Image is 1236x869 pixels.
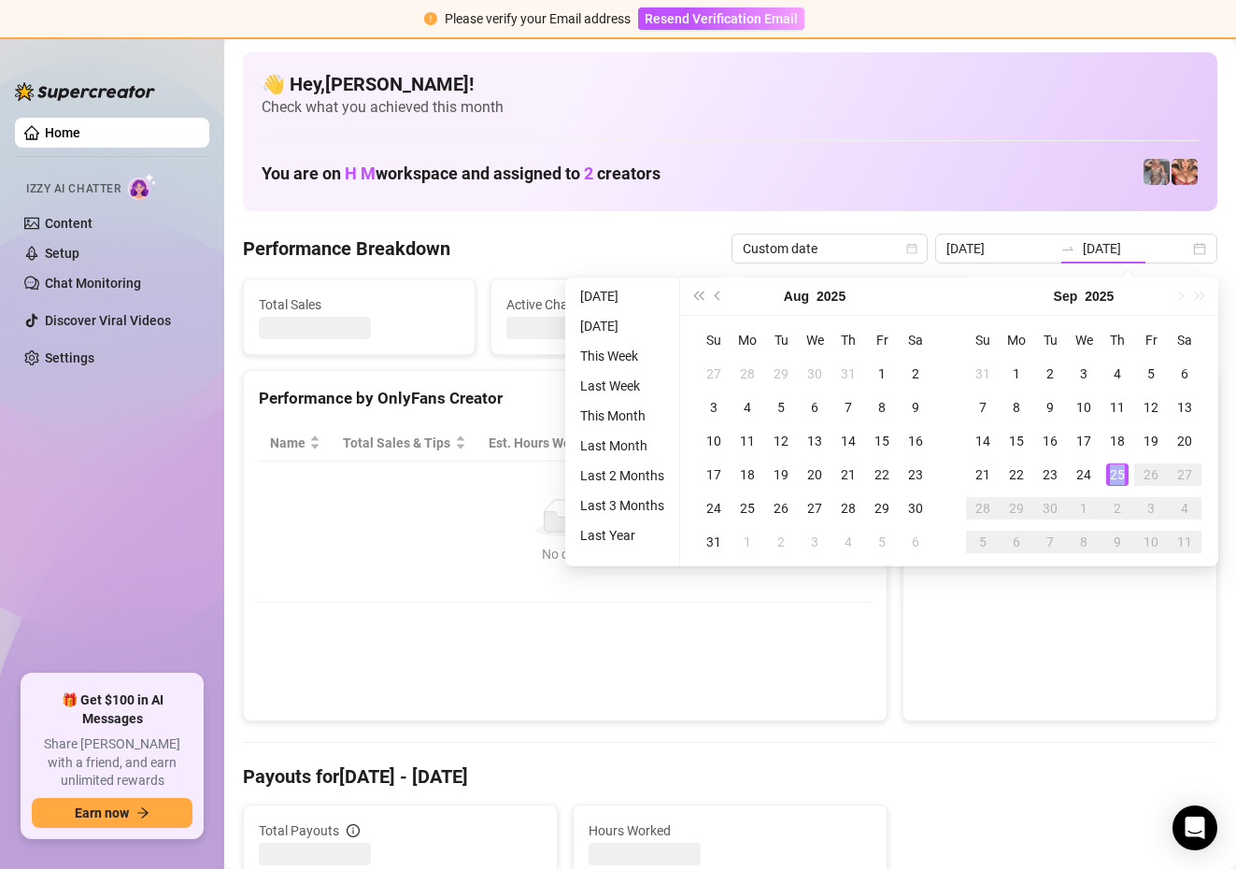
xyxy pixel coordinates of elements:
[906,243,917,254] span: calendar
[1172,159,1198,185] img: pennylondon
[735,425,872,462] th: Chat Conversion
[645,11,798,26] span: Resend Verification Email
[75,805,129,820] span: Earn now
[45,125,80,140] a: Home
[635,433,709,453] span: Sales / Hour
[584,164,593,183] span: 2
[259,425,332,462] th: Name
[445,8,631,29] div: Please verify your Email address
[128,173,157,200] img: AI Chatter
[918,386,1201,411] div: Sales by OnlyFans Creator
[262,71,1199,97] h4: 👋 Hey, [PERSON_NAME] !
[424,12,437,25] span: exclamation-circle
[743,235,916,263] span: Custom date
[32,735,192,791] span: Share [PERSON_NAME] with a friend, and earn unlimited rewards
[32,798,192,828] button: Earn nowarrow-right
[332,425,477,462] th: Total Sales & Tips
[262,97,1199,118] span: Check what you achieved this month
[624,425,735,462] th: Sales / Hour
[1060,241,1075,256] span: to
[589,820,872,841] span: Hours Worked
[262,164,661,184] h1: You are on workspace and assigned to creators
[136,806,149,819] span: arrow-right
[243,235,450,262] h4: Performance Breakdown
[259,820,339,841] span: Total Payouts
[754,294,955,315] span: Messages Sent
[45,350,94,365] a: Settings
[1083,238,1189,259] input: End date
[1144,159,1170,185] img: pennylondonvip
[277,544,853,564] div: No data
[45,246,79,261] a: Setup
[347,824,360,837] span: info-circle
[1172,805,1217,850] div: Open Intercom Messenger
[1060,241,1075,256] span: swap-right
[270,433,305,453] span: Name
[946,238,1053,259] input: Start date
[343,433,451,453] span: Total Sales & Tips
[45,216,92,231] a: Content
[489,433,598,453] div: Est. Hours Worked
[45,313,171,328] a: Discover Viral Videos
[45,276,141,291] a: Chat Monitoring
[506,294,707,315] span: Active Chats
[32,691,192,728] span: 🎁 Get $100 in AI Messages
[259,294,460,315] span: Total Sales
[345,164,376,183] span: H M
[15,82,155,101] img: logo-BBDzfeDw.svg
[638,7,804,30] button: Resend Verification Email
[746,433,845,453] span: Chat Conversion
[243,763,1217,790] h4: Payouts for [DATE] - [DATE]
[259,386,872,411] div: Performance by OnlyFans Creator
[26,180,121,198] span: Izzy AI Chatter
